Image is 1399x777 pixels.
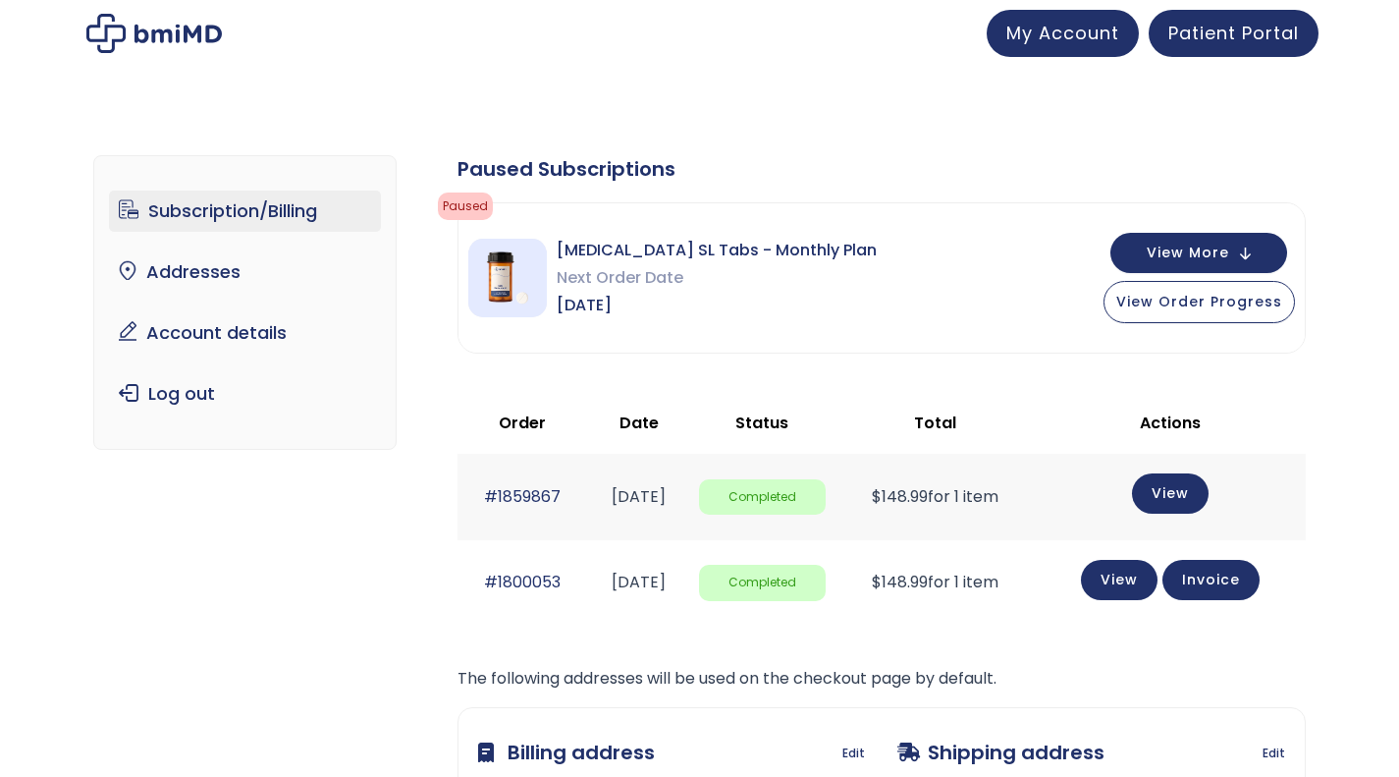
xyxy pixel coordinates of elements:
span: Next Order Date [557,264,877,292]
span: Patient Portal [1168,21,1299,45]
span: $ [872,571,882,593]
a: Edit [1263,740,1285,767]
td: for 1 item [835,540,1035,626]
span: Order [499,412,546,434]
span: Completed [699,565,826,601]
span: 148.99 [872,485,928,508]
img: My account [86,14,222,53]
button: View Order Progress [1103,281,1295,323]
span: $ [872,485,882,508]
span: View Order Progress [1116,292,1282,311]
span: Completed [699,479,826,516]
div: Paused Subscriptions [457,155,1306,183]
time: [DATE] [612,571,666,593]
a: View [1081,560,1157,600]
span: Status [735,412,788,434]
nav: Account pages [93,155,397,450]
span: Total [914,412,956,434]
a: View [1132,473,1209,514]
h3: Billing address [478,728,655,777]
a: #1800053 [484,571,561,593]
span: 148.99 [872,571,928,593]
a: Account details [109,312,381,354]
span: My Account [1006,21,1119,45]
time: [DATE] [612,485,666,508]
a: My Account [987,10,1139,57]
a: Subscription/Billing [109,191,381,232]
button: View More [1110,233,1287,273]
p: The following addresses will be used on the checkout page by default. [457,665,1306,693]
span: View More [1147,247,1229,259]
a: Invoice [1162,560,1260,600]
span: Paused [438,193,493,220]
td: for 1 item [835,454,1035,539]
h3: Shipping address [897,728,1104,777]
span: [MEDICAL_DATA] SL Tabs - Monthly Plan [557,237,877,264]
a: Log out [109,373,381,415]
a: Edit [842,740,865,767]
a: Addresses [109,251,381,293]
span: [DATE] [557,292,877,319]
span: Date [619,412,659,434]
a: Patient Portal [1149,10,1318,57]
span: Actions [1140,412,1201,434]
a: #1859867 [484,485,561,508]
